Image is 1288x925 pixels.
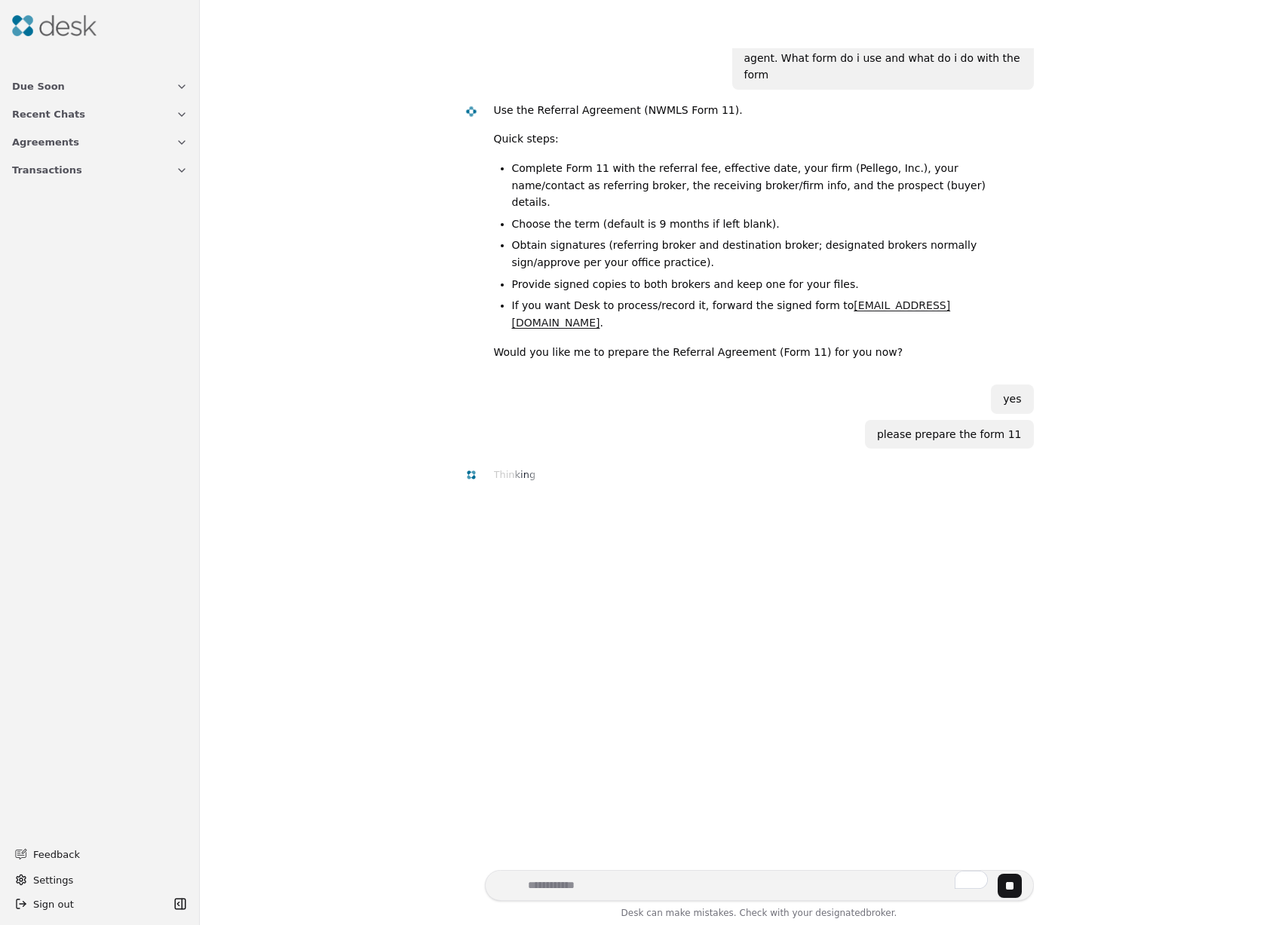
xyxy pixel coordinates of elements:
span: Sign out [33,896,74,912]
button: Transactions [3,156,197,184]
p: Would you like me to prepare the Referral Agreement (Form 11) for you now? [494,344,1022,361]
span: Agreements [12,134,79,150]
img: Desk [465,469,477,482]
li: If you want Desk to process/record it, forward the signed form to . [512,297,1022,331]
button: Recent Chats [3,100,197,128]
img: Desk [465,105,477,118]
button: Settings [9,868,191,892]
div: yes [1003,391,1021,408]
p: Use the Referral Agreement (NWMLS Form 11). [494,102,1022,119]
img: Desk [12,15,97,36]
div: Thinking [494,467,536,482]
span: Transactions [12,162,82,178]
div: I have a buyer I am referring to another pellego agent. What form do i use and what do i do with ... [744,32,1022,84]
a: [EMAIL_ADDRESS][DOMAIN_NAME] [512,299,951,329]
div: Desk can make mistakes. Check with your broker. [485,905,1034,925]
span: Settings [33,872,73,888]
button: Sign out [9,892,170,916]
li: Complete Form 11 with the referral fee, effective date, your firm (Pellego, Inc.), your name/cont... [512,160,1022,211]
span: Recent Chats [12,106,85,122]
span: Due Soon [12,78,65,94]
button: Stop generating [998,874,1022,898]
p: Quick steps: [494,130,1022,148]
div: please prepare the form 11 [877,426,1022,443]
span: Feedback [33,847,179,862]
button: Due Soon [3,72,197,100]
textarea: To enrich screen reader interactions, please activate Accessibility in Grammarly extension settings [485,870,1034,901]
span: designated [815,908,866,918]
button: Feedback [6,841,188,868]
li: Provide signed copies to both brokers and keep one for your files. [512,276,1022,293]
button: Agreements [3,128,197,156]
li: Obtain signatures (referring broker and destination broker; designated brokers normally sign/appr... [512,237,1022,271]
li: Choose the term (default is 9 months if left blank). [512,216,1022,233]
